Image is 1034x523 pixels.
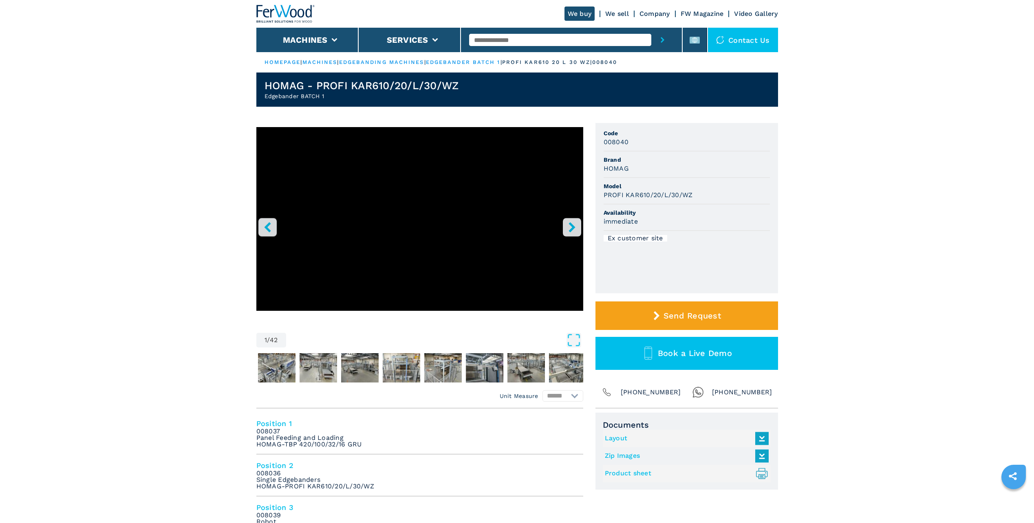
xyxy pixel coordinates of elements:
[563,218,581,236] button: right-button
[424,353,462,382] img: 1ffef58453231eb9e3559841871e7b8f
[547,352,588,384] button: Go to Slide 9
[464,352,505,384] button: Go to Slide 7
[256,503,583,512] h4: Position 3
[605,449,765,463] a: Zip Images
[1003,466,1023,486] a: sharethis
[466,353,503,382] img: f47430fb213b691bc33d4f0382a800ee
[341,353,379,382] img: 0072b8eb81ca96eb936b5ca4d6bbcbb1
[595,301,778,330] button: Send Request
[387,35,428,45] button: Services
[604,235,667,242] div: Ex customer site
[256,352,583,384] nav: Thumbnail Navigation
[381,352,422,384] button: Go to Slide 5
[383,353,420,382] img: 9e76bf35d7218dc2e98f8b419196bde3
[300,59,302,65] span: |
[604,137,629,147] h3: 008040
[283,35,328,45] button: Machines
[270,337,278,343] span: 42
[604,182,770,190] span: Model
[265,79,459,92] h1: HOMAG - PROFI KAR610/20/L/30/WZ
[339,59,424,65] a: edgebanding machines
[564,7,595,21] a: We buy
[658,348,732,358] span: Book a Live Demo
[256,127,583,325] div: Go to Slide 1
[265,92,459,100] h2: Edgebander BATCH 1
[664,311,721,321] span: Send Request
[595,337,778,370] button: Book a Live Demo
[337,59,339,65] span: |
[340,352,380,384] button: Go to Slide 4
[549,353,586,382] img: e96f8fe1f4745b5b3b10848fae031bf9
[604,217,638,226] h3: immediate
[708,28,778,52] div: Contact us
[601,387,613,398] img: Phone
[604,164,629,173] h3: HOMAG
[604,209,770,217] span: Availability
[605,10,629,18] a: We sell
[300,353,337,382] img: e5547b591f6c5f89dccba58310338fc5
[258,218,277,236] button: left-button
[999,486,1028,517] iframe: Chat
[603,420,771,430] span: Documents
[506,352,547,384] button: Go to Slide 8
[712,387,772,398] span: [PHONE_NUMBER]
[265,59,301,65] a: HOMEPAGE
[604,190,693,200] h3: PROFI KAR610/20/L/30/WZ
[604,156,770,164] span: Brand
[681,10,724,18] a: FW Magazine
[256,352,297,384] button: Go to Slide 2
[288,333,581,347] button: Open Fullscreen
[605,432,765,445] a: Layout
[500,59,502,65] span: |
[302,59,337,65] a: machines
[298,352,339,384] button: Go to Slide 3
[605,467,765,480] a: Product sheet
[639,10,670,18] a: Company
[426,59,500,65] a: edgebander batch 1
[267,337,270,343] span: /
[424,59,426,65] span: |
[604,129,770,137] span: Code
[256,413,583,455] li: Position 1
[734,10,778,18] a: Video Gallery
[502,59,592,66] p: profi kar610 20 l 30 wz |
[256,127,583,311] iframe: YouTube video player
[423,352,463,384] button: Go to Slide 6
[592,59,617,66] p: 008040
[256,5,315,23] img: Ferwood
[256,455,583,497] li: Position 2
[621,387,681,398] span: [PHONE_NUMBER]
[256,419,583,428] h4: Position 1
[692,387,704,398] img: Whatsapp
[256,470,374,490] em: 008036 Single Edgebanders HOMAG-PROFI KAR610/20/L/30/WZ
[256,428,362,448] em: 008037 Panel Feeding and Loading HOMAG-TBP 420/100/32/16 GRU
[265,337,267,343] span: 1
[651,28,674,52] button: submit-button
[258,353,295,382] img: 07853c2b120eb682ff7e1f83c7673f14
[507,353,545,382] img: 2db24226110ac6de326bb82f8a124f79
[716,36,724,44] img: Contact us
[500,392,538,400] em: Unit Measure
[256,461,583,470] h4: Position 2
